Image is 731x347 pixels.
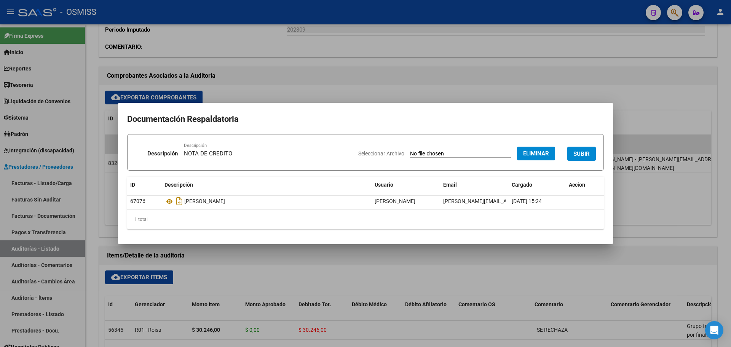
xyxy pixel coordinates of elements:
[164,195,369,207] div: [PERSON_NAME]
[440,177,509,193] datatable-header-cell: Email
[705,321,723,339] div: Open Intercom Messenger
[164,182,193,188] span: Descripción
[375,182,393,188] span: Usuario
[174,195,184,207] i: Descargar documento
[147,149,178,158] p: Descripción
[127,210,604,229] div: 1 total
[523,150,549,157] span: Eliminar
[569,182,585,188] span: Accion
[512,182,532,188] span: Cargado
[567,147,596,161] button: SUBIR
[127,177,161,193] datatable-header-cell: ID
[566,177,604,193] datatable-header-cell: Accion
[372,177,440,193] datatable-header-cell: Usuario
[127,112,604,126] h2: Documentación Respaldatoria
[130,198,145,204] span: 67076
[443,182,457,188] span: Email
[509,177,566,193] datatable-header-cell: Cargado
[443,198,568,204] span: [PERSON_NAME][EMAIL_ADDRESS][DOMAIN_NAME]
[517,147,555,160] button: Eliminar
[512,198,542,204] span: [DATE] 15:24
[358,150,404,157] span: Seleccionar Archivo
[573,150,590,157] span: SUBIR
[161,177,372,193] datatable-header-cell: Descripción
[375,198,415,204] span: [PERSON_NAME]
[130,182,135,188] span: ID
